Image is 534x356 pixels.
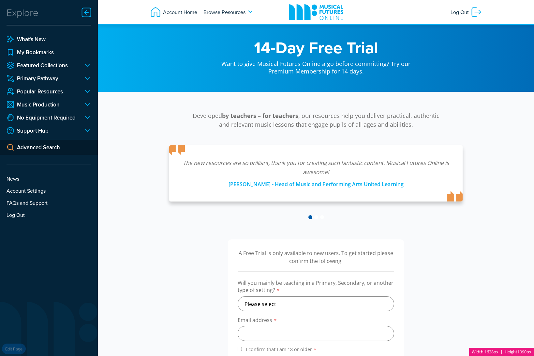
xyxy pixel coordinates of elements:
span: I confirm that I am 18 or older [245,346,318,352]
a: Log Out [7,211,91,219]
div: Explore [7,6,38,19]
a: Popular Resources [7,88,78,95]
strong: by teachers – for teachers [222,112,298,120]
h1: 14-Day Free Trial [215,39,417,56]
a: What's New [7,35,91,43]
a: Browse Resources [200,3,259,21]
a: News [7,175,91,183]
label: Email address [238,316,394,326]
input: I confirm that I am 18 or older* [238,347,242,351]
a: Support Hub [7,127,78,135]
a: Log Out [447,3,485,21]
div: Width: px | Height px [469,348,534,356]
span: Account Home [161,6,197,18]
p: Want to give Musical Futures Online a go before committing? Try our Premium Membership for 14 days. [215,56,417,75]
a: Account Home [146,3,200,21]
p: A Free Trial is only available to new users. To get started please confirm the following: [238,249,394,265]
a: No Equipment Required [7,114,78,121]
span: Browse Resources [203,6,245,18]
a: Primary Pathway [7,74,78,82]
a: Featured Collections [7,61,78,69]
a: Account Settings [7,187,91,195]
span: 1638 [484,349,494,355]
a: Music Production [7,101,78,108]
label: Will you mainly be teaching in a Primary, Secondary, or another type of setting? [238,279,394,296]
a: Edit Page [2,344,26,354]
p: Developed , our resources help you deliver practical, authentic and relevant music lessons that e... [189,111,443,129]
p: The new resources are so brilliant, thank you for creating such fantastic content. Musical Future... [182,158,450,177]
div: [PERSON_NAME] - Head of Music and Performing Arts United Learning [182,177,450,188]
a: FAQs and Support [7,199,91,207]
span: Log Out [451,6,470,18]
a: My Bookmarks [7,48,91,56]
span: 1090 [517,349,527,355]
